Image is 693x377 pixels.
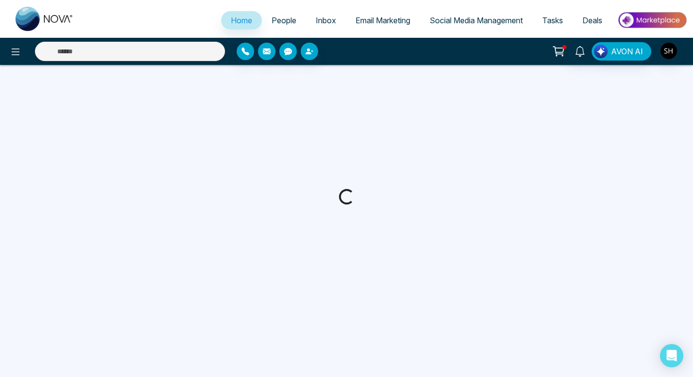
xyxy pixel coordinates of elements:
a: Inbox [306,11,346,30]
div: Open Intercom Messenger [660,344,683,367]
span: Tasks [542,16,563,25]
span: Social Media Management [430,16,523,25]
span: Deals [582,16,602,25]
a: People [262,11,306,30]
a: Home [221,11,262,30]
span: Inbox [316,16,336,25]
span: People [272,16,296,25]
a: Email Marketing [346,11,420,30]
a: Deals [573,11,612,30]
span: AVON AI [611,46,643,57]
button: AVON AI [592,42,651,61]
span: Home [231,16,252,25]
img: Lead Flow [594,45,608,58]
img: Market-place.gif [617,9,687,31]
img: User Avatar [661,43,677,59]
a: Tasks [532,11,573,30]
span: Email Marketing [355,16,410,25]
a: Social Media Management [420,11,532,30]
img: Nova CRM Logo [16,7,74,31]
